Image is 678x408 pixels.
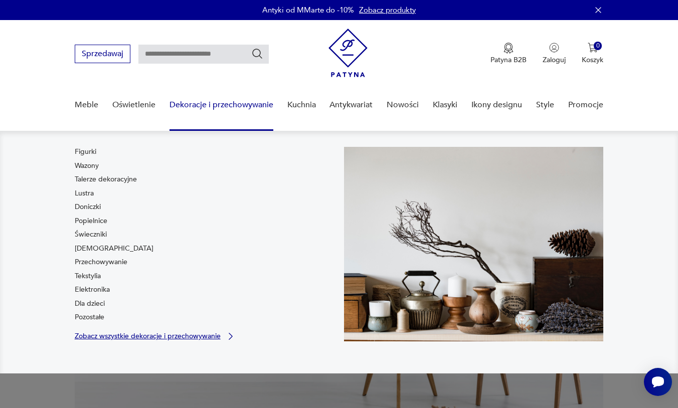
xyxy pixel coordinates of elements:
button: Zaloguj [543,43,566,65]
a: [DEMOGRAPHIC_DATA] [75,244,153,254]
a: Style [536,86,554,124]
a: Antykwariat [329,86,373,124]
a: Popielnice [75,216,107,226]
a: Meble [75,86,98,124]
button: 0Koszyk [582,43,603,65]
p: Zobacz wszystkie dekoracje i przechowywanie [75,333,221,339]
a: Figurki [75,147,96,157]
a: Dekoracje i przechowywanie [169,86,273,124]
p: Patyna B2B [490,55,527,65]
button: Sprzedawaj [75,45,130,63]
img: Ikona medalu [503,43,514,54]
a: Nowości [387,86,419,124]
img: Ikonka użytkownika [549,43,559,53]
a: Dla dzieci [75,299,105,309]
a: Świeczniki [75,230,107,240]
iframe: Smartsupp widget button [644,368,672,396]
a: Oświetlenie [112,86,155,124]
a: Klasyki [433,86,457,124]
a: Tekstylia [75,271,101,281]
a: Promocje [568,86,603,124]
a: Zobacz wszystkie dekoracje i przechowywanie [75,331,236,341]
a: Ikona medaluPatyna B2B [490,43,527,65]
a: Pozostałe [75,312,104,322]
a: Zobacz produkty [359,5,416,15]
button: Szukaj [251,48,263,60]
img: Ikona koszyka [588,43,598,53]
a: Sprzedawaj [75,51,130,58]
a: Przechowywanie [75,257,127,267]
img: Patyna - sklep z meblami i dekoracjami vintage [328,29,368,77]
a: Kuchnia [287,86,316,124]
p: Antyki od MMarte do -10% [262,5,354,15]
a: Doniczki [75,202,101,212]
a: Elektronika [75,285,110,295]
a: Talerze dekoracyjne [75,174,137,184]
div: 0 [594,42,602,50]
a: Wazony [75,161,99,171]
img: cfa44e985ea346226f89ee8969f25989.jpg [344,147,603,341]
a: Ikony designu [471,86,522,124]
button: Patyna B2B [490,43,527,65]
a: Lustra [75,188,94,198]
p: Zaloguj [543,55,566,65]
p: Koszyk [582,55,603,65]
